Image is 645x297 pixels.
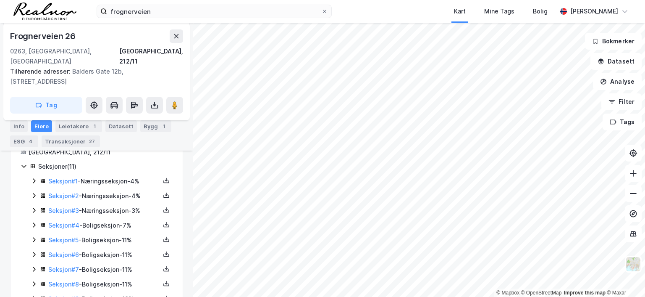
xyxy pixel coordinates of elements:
[484,6,514,16] div: Mine Tags
[48,279,160,289] div: - Boligseksjon - 11%
[593,73,642,90] button: Analyse
[48,191,160,201] div: - Næringsseksjon - 4%
[38,162,173,172] div: Seksjoner ( 11 )
[48,206,160,216] div: - Næringsseksjon - 3%
[10,29,77,43] div: Frognerveien 26
[10,46,119,66] div: 0263, [GEOGRAPHIC_DATA], [GEOGRAPHIC_DATA]
[570,6,618,16] div: [PERSON_NAME]
[105,120,137,132] div: Datasett
[10,68,72,75] span: Tilhørende adresser:
[590,53,642,70] button: Datasett
[48,250,160,260] div: - Boligseksjon - 11%
[160,122,168,130] div: 1
[13,3,76,20] img: realnor-logo.934646d98de889bb5806.png
[603,257,645,297] iframe: Chat Widget
[603,114,642,130] button: Tags
[48,220,160,231] div: - Boligseksjon - 7%
[87,137,97,146] div: 27
[533,6,548,16] div: Bolig
[48,281,79,288] a: Seksjon#8
[585,33,642,50] button: Bokmerker
[48,178,78,185] a: Seksjon#1
[48,251,79,258] a: Seksjon#6
[10,120,28,132] div: Info
[603,257,645,297] div: Kontrollprogram for chat
[48,192,79,199] a: Seksjon#2
[10,66,176,87] div: Balders Gate 12b, [STREET_ADDRESS]
[48,207,79,214] a: Seksjon#3
[119,46,183,66] div: [GEOGRAPHIC_DATA], 212/11
[48,266,79,273] a: Seksjon#7
[454,6,466,16] div: Kart
[496,290,519,296] a: Mapbox
[48,265,160,275] div: - Boligseksjon - 11%
[42,135,100,147] div: Transaksjoner
[90,122,99,130] div: 1
[29,147,173,157] div: [GEOGRAPHIC_DATA], 212/11
[10,97,82,114] button: Tag
[48,235,160,245] div: - Boligseksjon - 11%
[140,120,171,132] div: Bygg
[107,5,321,18] input: Søk på adresse, matrikkel, gårdeiere, leietakere eller personer
[48,176,160,186] div: - Næringsseksjon - 4%
[48,236,79,244] a: Seksjon#5
[31,120,52,132] div: Eiere
[26,137,35,146] div: 4
[601,93,642,110] button: Filter
[521,290,562,296] a: OpenStreetMap
[48,222,79,229] a: Seksjon#4
[625,256,641,272] img: Z
[10,135,38,147] div: ESG
[564,290,606,296] a: Improve this map
[55,120,102,132] div: Leietakere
